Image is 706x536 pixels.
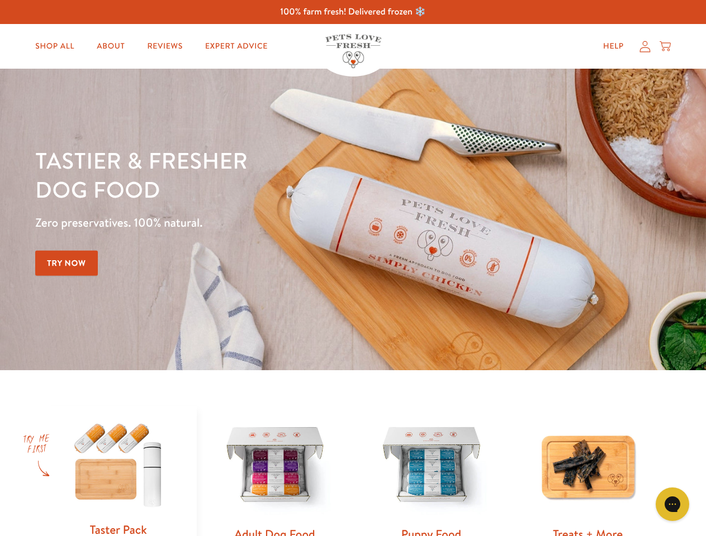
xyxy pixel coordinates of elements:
[650,484,695,525] iframe: Gorgias live chat messenger
[26,35,83,58] a: Shop All
[138,35,191,58] a: Reviews
[35,251,98,276] a: Try Now
[88,35,134,58] a: About
[35,213,459,233] p: Zero preservatives. 100% natural.
[325,34,381,68] img: Pets Love Fresh
[196,35,277,58] a: Expert Advice
[594,35,633,58] a: Help
[35,146,459,204] h1: Tastier & fresher dog food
